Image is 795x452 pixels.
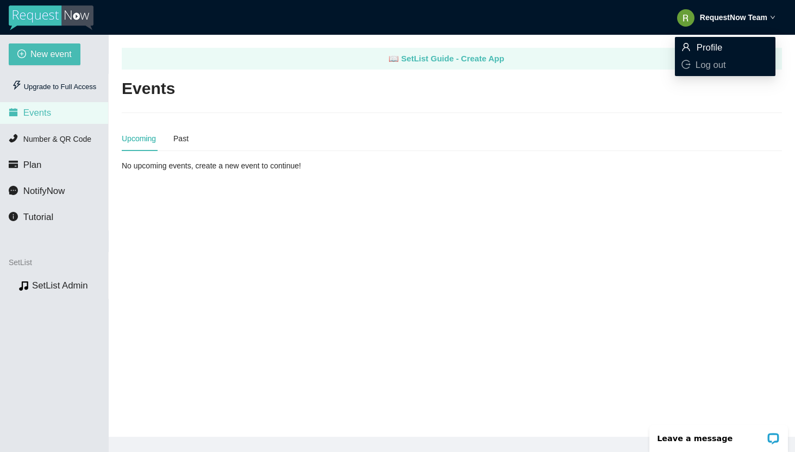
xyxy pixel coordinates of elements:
[642,418,795,452] iframe: LiveChat chat widget
[9,186,18,195] span: message
[23,135,91,143] span: Number & QR Code
[9,134,18,143] span: phone
[173,133,189,145] div: Past
[23,186,65,196] span: NotifyNow
[30,47,72,61] span: New event
[770,15,775,20] span: down
[681,60,691,69] span: logout
[9,5,93,30] img: RequestNow
[122,133,156,145] div: Upcoming
[389,54,399,63] span: laptop
[677,9,694,27] img: ACg8ocKSfqpA0UkQnX2a6qRpK7BaPXmfOaSCtsaBE0_OO00cKITnRQ=s96-c
[12,80,22,90] span: thunderbolt
[696,60,726,70] span: Log out
[23,108,51,118] span: Events
[122,78,175,100] h2: Events
[700,13,767,22] strong: RequestNow Team
[32,280,88,291] a: SetList Admin
[9,108,18,117] span: calendar
[17,49,26,60] span: plus-circle
[9,160,18,169] span: credit-card
[9,212,18,221] span: info-circle
[9,43,80,65] button: plus-circleNew event
[389,54,504,63] a: laptop SetList Guide - Create App
[9,76,99,98] div: Upgrade to Full Access
[122,160,336,172] div: No upcoming events, create a new event to continue!
[697,42,723,53] span: Profile
[681,42,691,52] span: user
[23,160,42,170] span: Plan
[23,212,53,222] span: Tutorial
